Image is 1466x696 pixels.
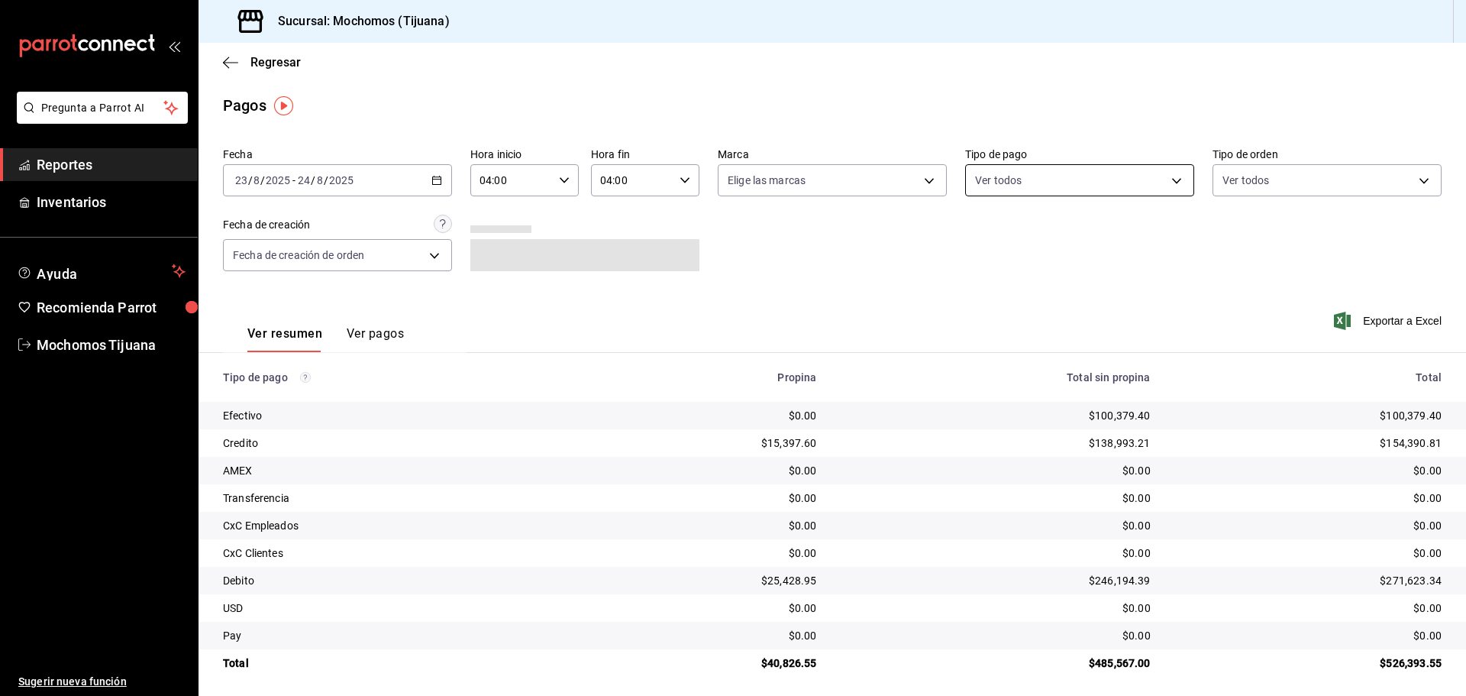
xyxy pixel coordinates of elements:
[223,545,570,561] div: CxC Clientes
[1175,435,1442,451] div: $154,390.81
[223,601,570,616] div: USD
[595,371,817,384] div: Propina
[223,490,570,506] div: Transferencia
[274,96,293,115] img: Tooltip marker
[841,545,1150,561] div: $0.00
[1175,573,1442,588] div: $271,623.34
[1175,518,1442,533] div: $0.00
[248,174,253,186] span: /
[247,326,322,352] button: Ver resumen
[223,628,570,643] div: Pay
[223,55,301,70] button: Regresar
[223,217,310,233] div: Fecha de creación
[223,94,266,117] div: Pagos
[266,12,450,31] h3: Sucursal: Mochomos (Tijuana)
[300,372,311,383] svg: Los pagos realizados con Pay y otras terminales son montos brutos.
[728,173,806,188] span: Elige las marcas
[1337,312,1442,330] button: Exportar a Excel
[1175,601,1442,616] div: $0.00
[1175,656,1442,671] div: $526,393.55
[265,174,291,186] input: ----
[223,435,570,451] div: Credito
[250,55,301,70] span: Regresar
[1175,490,1442,506] div: $0.00
[965,149,1194,160] label: Tipo de pago
[595,573,817,588] div: $25,428.95
[233,248,364,263] span: Fecha de creación de orden
[328,174,354,186] input: ----
[595,656,817,671] div: $40,826.55
[223,371,570,384] div: Tipo de pago
[37,297,186,318] span: Recomienda Parrot
[37,154,186,175] span: Reportes
[234,174,248,186] input: --
[841,463,1150,478] div: $0.00
[841,371,1150,384] div: Total sin propina
[595,601,817,616] div: $0.00
[595,545,817,561] div: $0.00
[223,149,452,160] label: Fecha
[223,573,570,588] div: Debito
[1175,408,1442,423] div: $100,379.40
[1175,545,1442,561] div: $0.00
[841,490,1150,506] div: $0.00
[595,490,817,506] div: $0.00
[1175,628,1442,643] div: $0.00
[1175,371,1442,384] div: Total
[841,628,1150,643] div: $0.00
[595,408,817,423] div: $0.00
[223,408,570,423] div: Efectivo
[223,518,570,533] div: CxC Empleados
[297,174,311,186] input: --
[1175,463,1442,478] div: $0.00
[17,92,188,124] button: Pregunta a Parrot AI
[1222,173,1269,188] span: Ver todos
[253,174,260,186] input: --
[41,100,164,116] span: Pregunta a Parrot AI
[223,656,570,671] div: Total
[292,174,295,186] span: -
[311,174,315,186] span: /
[841,656,1150,671] div: $485,567.00
[595,435,817,451] div: $15,397.60
[595,463,817,478] div: $0.00
[324,174,328,186] span: /
[316,174,324,186] input: --
[841,518,1150,533] div: $0.00
[247,326,404,352] div: navigation tabs
[595,628,817,643] div: $0.00
[347,326,404,352] button: Ver pagos
[718,149,947,160] label: Marca
[11,111,188,127] a: Pregunta a Parrot AI
[470,149,579,160] label: Hora inicio
[841,601,1150,616] div: $0.00
[1213,149,1442,160] label: Tipo de orden
[841,435,1150,451] div: $138,993.21
[37,335,186,355] span: Mochomos Tijuana
[260,174,265,186] span: /
[168,40,180,52] button: open_drawer_menu
[37,262,166,280] span: Ayuda
[841,408,1150,423] div: $100,379.40
[591,149,699,160] label: Hora fin
[841,573,1150,588] div: $246,194.39
[37,192,186,212] span: Inventarios
[18,674,186,690] span: Sugerir nueva función
[223,463,570,478] div: AMEX
[595,518,817,533] div: $0.00
[975,173,1022,188] span: Ver todos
